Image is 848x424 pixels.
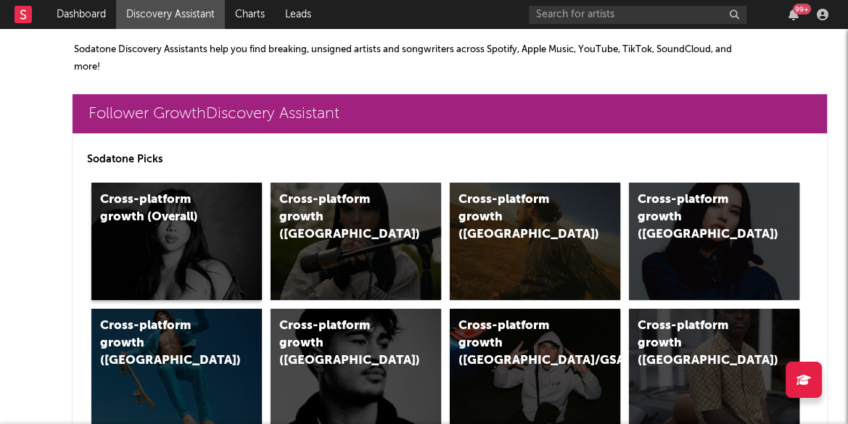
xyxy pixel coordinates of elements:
div: Cross-platform growth ([GEOGRAPHIC_DATA]) [279,317,402,370]
div: Cross-platform growth ([GEOGRAPHIC_DATA]) [458,191,581,244]
a: Cross-platform growth (Overall) [91,183,262,300]
div: Cross-platform growth ([GEOGRAPHIC_DATA]) [638,317,760,370]
a: Cross-platform growth ([GEOGRAPHIC_DATA]) [450,183,620,300]
input: Search for artists [529,6,746,24]
a: Follower GrowthDiscovery Assistant [73,94,827,133]
div: Cross-platform growth (Overall) [100,191,223,226]
div: Cross-platform growth ([GEOGRAPHIC_DATA]) [279,191,402,244]
div: Cross-platform growth ([GEOGRAPHIC_DATA]/GSA) [458,317,581,370]
p: Sodatone Discovery Assistants help you find breaking, unsigned artists and songwriters across Spo... [74,41,751,76]
div: Cross-platform growth ([GEOGRAPHIC_DATA]) [100,317,223,370]
div: 99 + [793,4,811,14]
p: Sodatone Picks [87,151,812,168]
button: 99+ [789,9,799,20]
div: Cross-platform growth ([GEOGRAPHIC_DATA]) [638,191,760,244]
a: Cross-platform growth ([GEOGRAPHIC_DATA]) [629,183,799,300]
a: Cross-platform growth ([GEOGRAPHIC_DATA]) [271,183,441,300]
